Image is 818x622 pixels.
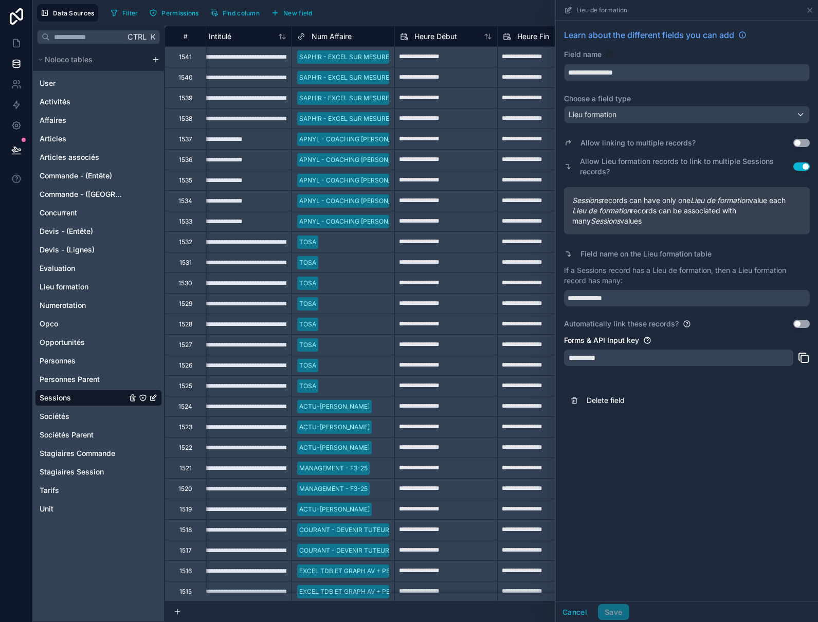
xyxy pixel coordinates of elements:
[587,395,735,406] span: Delete field
[179,526,192,534] div: 1518
[564,335,639,345] label: Forms & API Input key
[178,485,192,493] div: 1520
[564,29,734,41] span: Learn about the different fields you can add
[572,195,802,206] span: records can have only one value each
[299,114,389,123] div: SAPHIR - EXCEL SUR MESURE
[179,341,192,349] div: 1527
[564,94,810,104] label: Choose a field type
[564,106,810,123] button: Lieu formation
[299,196,411,206] div: APNYL - COACHING [PERSON_NAME]
[179,115,192,123] div: 1538
[299,587,432,596] div: EXCEL TDB ET GRAPH AV + PERFECT - F1-25
[299,402,370,411] div: ACTU-[PERSON_NAME]
[299,525,389,535] div: COURANT - DEVENIR TUTEUR
[299,546,389,555] div: COURANT - DEVENIR TUTEUR
[173,32,198,40] div: #
[299,484,368,493] div: MANAGEMENT - F3-25
[179,546,192,555] div: 1517
[179,135,192,143] div: 1537
[564,319,679,329] label: Automatically link these records?
[126,30,148,43] span: Ctrl
[179,259,192,267] div: 1531
[556,604,594,620] button: Cancel
[299,299,316,308] div: TOSA
[179,567,192,575] div: 1516
[179,320,192,328] div: 1528
[223,9,260,17] span: Find column
[299,381,316,391] div: TOSA
[569,109,616,120] span: Lieu formation
[179,156,192,164] div: 1536
[414,31,457,42] span: Heure Début
[207,5,263,21] button: Find column
[146,5,206,21] a: Permissions
[179,53,192,61] div: 1541
[299,505,370,514] div: ACTU-[PERSON_NAME]
[564,389,810,412] button: Delete field
[580,156,793,177] label: Allow Lieu formation records to link to multiple Sessions records?
[179,464,192,472] div: 1521
[572,206,802,226] span: records can be associated with many values
[564,49,602,60] label: Field name
[580,249,712,259] label: Field name on the Lieu formation table
[122,9,138,17] span: Filter
[146,5,202,21] button: Permissions
[179,176,192,185] div: 1535
[299,94,389,103] div: SAPHIR - EXCEL SUR MESURE
[299,320,316,329] div: TOSA
[179,444,192,452] div: 1522
[209,31,231,42] span: Intitulé
[179,423,192,431] div: 1523
[149,33,156,41] span: K
[179,94,192,102] div: 1539
[106,5,142,21] button: Filter
[161,9,198,17] span: Permissions
[179,361,192,370] div: 1526
[572,206,631,215] em: Lieu de formation
[179,588,192,596] div: 1515
[37,4,98,22] button: Data Sources
[299,258,316,267] div: TOSA
[283,9,313,17] span: New field
[178,74,193,82] div: 1540
[564,265,810,286] p: If a Sessions record has a Lieu de formation, then a Lieu formation record has many:
[572,196,602,205] em: Sessions
[299,155,411,164] div: APNYL - COACHING [PERSON_NAME]
[299,566,432,576] div: EXCEL TDB ET GRAPH AV + PERFECT - F1-25
[299,217,411,226] div: APNYL - COACHING [PERSON_NAME]
[179,382,192,390] div: 1525
[299,340,316,350] div: TOSA
[178,403,192,411] div: 1524
[179,300,192,308] div: 1529
[564,29,747,41] a: Learn about the different fields you can add
[299,176,411,185] div: APNYL - COACHING [PERSON_NAME]
[299,237,316,247] div: TOSA
[299,423,370,432] div: ACTU-[PERSON_NAME]
[53,9,95,17] span: Data Sources
[690,196,749,205] em: Lieu de formation
[178,197,192,205] div: 1534
[179,505,192,514] div: 1519
[178,279,192,287] div: 1530
[580,138,696,148] label: Allow linking to multiple records?
[299,52,389,62] div: SAPHIR - EXCEL SUR MESURE
[312,31,352,42] span: Num Affaire
[299,464,368,473] div: MANAGEMENT - F3-25
[179,217,192,226] div: 1533
[299,73,389,82] div: SAPHIR - EXCEL SUR MESURE
[299,279,316,288] div: TOSA
[267,5,316,21] button: New field
[591,216,620,225] em: Sessions
[299,361,316,370] div: TOSA
[517,31,549,42] span: Heure Fin
[299,135,411,144] div: APNYL - COACHING [PERSON_NAME]
[299,443,370,452] div: ACTU-[PERSON_NAME]
[179,238,192,246] div: 1532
